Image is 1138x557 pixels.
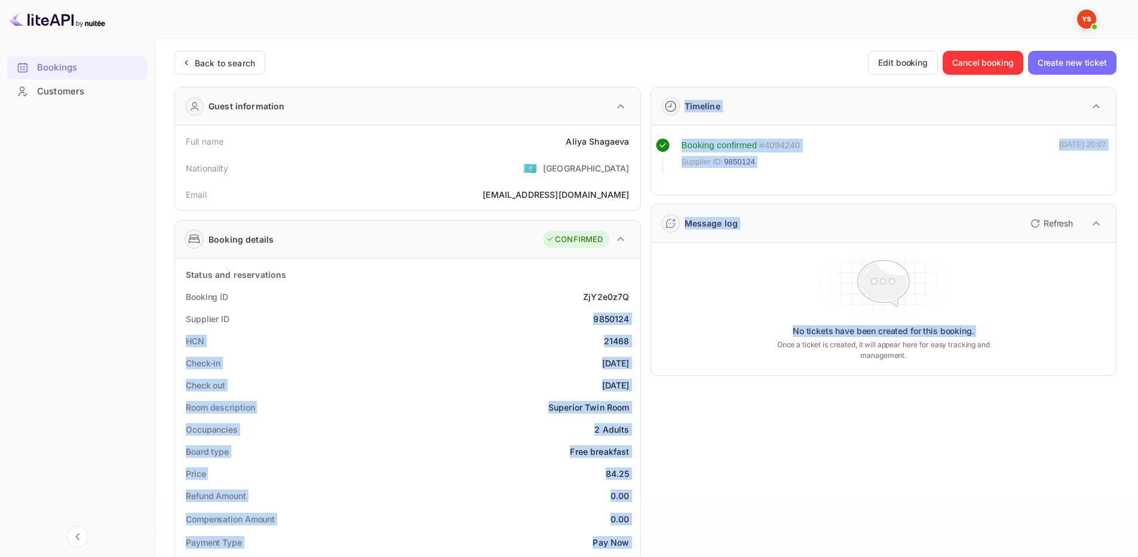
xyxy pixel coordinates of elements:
[208,100,285,112] div: Guest information
[186,162,229,175] div: Nationality
[1023,214,1078,233] button: Refresh
[186,423,238,436] div: Occupancies
[611,513,630,525] div: 0.00
[186,135,223,148] div: Full name
[566,135,629,148] div: Aliya Shagaeva
[606,467,630,480] div: 84.25
[602,379,630,391] div: [DATE]
[7,56,148,78] a: Bookings
[1044,217,1073,229] p: Refresh
[546,234,603,246] div: CONFIRMED
[483,188,629,201] div: [EMAIL_ADDRESS][DOMAIN_NAME]
[186,313,229,325] div: Supplier ID
[186,401,254,414] div: Room description
[583,290,629,303] div: ZjY2e0z7Q
[195,57,255,69] div: Back to search
[186,536,242,549] div: Payment Type
[186,188,207,201] div: Email
[523,157,537,179] span: United States
[208,233,274,246] div: Booking details
[67,526,88,547] button: Collapse navigation
[186,489,246,502] div: Refund Amount
[7,80,148,103] div: Customers
[7,80,148,102] a: Customers
[685,217,738,229] div: Message log
[593,536,629,549] div: Pay Now
[611,489,630,502] div: 0.00
[186,379,225,391] div: Check out
[793,325,974,337] p: No tickets have been created for this booking.
[682,156,723,168] span: Supplier ID:
[570,445,629,458] div: Free breakfast
[1059,139,1106,173] div: [DATE] 20:07
[593,313,629,325] div: 9850124
[759,139,800,152] div: # 4094240
[186,268,286,281] div: Status and reservations
[685,100,720,112] div: Timeline
[594,423,629,436] div: 2 Adults
[186,335,204,347] div: HCN
[186,290,228,303] div: Booking ID
[10,10,105,29] img: LiteAPI logo
[548,401,630,414] div: Superior Twin Room
[602,357,630,369] div: [DATE]
[186,357,220,369] div: Check-in
[7,56,148,79] div: Bookings
[868,51,938,75] button: Edit booking
[37,61,142,75] div: Bookings
[943,51,1023,75] button: Cancel booking
[186,513,275,525] div: Compensation Amount
[758,339,1008,361] p: Once a ticket is created, it will appear here for easy tracking and management.
[724,156,755,168] span: 9850124
[37,85,142,99] div: Customers
[543,162,630,175] div: [GEOGRAPHIC_DATA]
[682,139,757,152] div: Booking confirmed
[186,445,229,458] div: Board type
[186,467,206,480] div: Price
[1028,51,1116,75] button: Create new ticket
[1077,10,1096,29] img: Yandex Support
[604,335,630,347] div: 21468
